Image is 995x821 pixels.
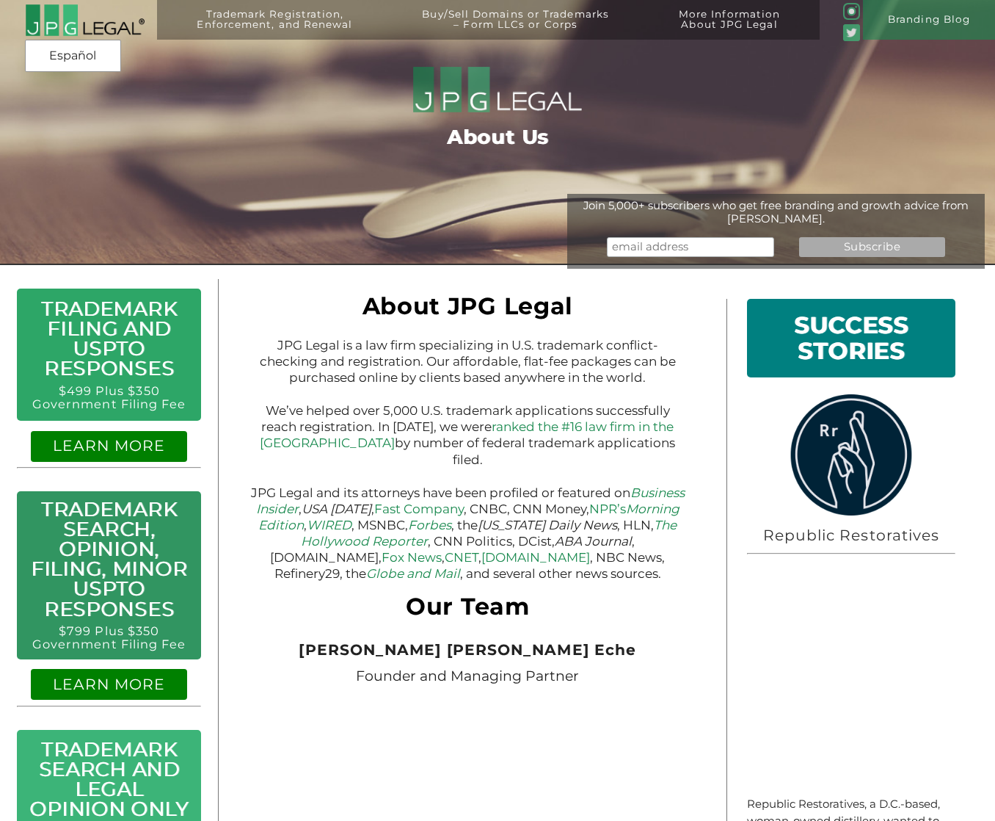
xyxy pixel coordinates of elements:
[478,518,617,532] em: [US_STATE] Daily News
[555,534,632,549] em: ABA Journal
[41,297,177,380] a: Trademark Filing and USPTO Responses
[356,668,579,684] span: Founder and Managing Partner
[299,640,636,659] span: [PERSON_NAME] [PERSON_NAME] Eche
[757,308,946,367] h1: SUCCESS STORIES
[29,737,188,821] a: Trademark Search and Legal Opinion Only
[649,9,810,48] a: More InformationAbout JPG Legal
[249,599,687,621] h1: Our Team
[408,518,451,532] a: Forbes
[249,485,687,582] p: JPG Legal and its attorneys have been profiled or featured on , , , CNBC, CNN Money, , , MSNBC, ,...
[258,502,679,532] em: Morning Edition
[249,402,687,467] p: We’ve helped over 5,000 U.S. trademark applications successfully reach registration. In [DATE], w...
[258,502,679,532] a: NPR’sMorning Edition
[29,43,117,69] a: Español
[763,526,940,544] span: Republic Restoratives
[787,394,916,516] img: rrlogo.png
[302,502,371,516] em: USA [DATE]
[307,518,351,532] a: WIRED
[53,436,166,455] a: LEARN MORE
[607,237,774,257] input: email address
[249,337,687,386] p: JPG Legal is a law firm specializing in U.S. trademark conflict-checking and registration. Our af...
[366,566,460,581] a: Globe and Mail
[260,419,674,450] a: ranked the #16 law firm in the [GEOGRAPHIC_DATA]
[843,24,860,41] img: Twitter_Social_Icon_Rounded_Square_Color-mid-green3-90.png
[843,3,860,20] img: glyph-logo_May2016-green3-90.png
[167,9,382,48] a: Trademark Registration,Enforcement, and Renewal
[256,485,685,516] a: Business Insider
[32,623,186,651] a: $799 Plus $350 Government Filing Fee
[301,518,677,549] a: The Hollywood Reporter
[567,199,985,225] div: Join 5,000+ subscribers who get free branding and growth advice from [PERSON_NAME].
[799,237,945,257] input: Subscribe
[393,9,639,48] a: Buy/Sell Domains or Trademarks– Form LLCs or Corps
[382,550,442,565] a: Fox News
[249,299,687,320] h1: About JPG Legal
[374,502,464,516] a: Fast Company
[32,383,186,411] a: $499 Plus $350 Government Filing Fee
[481,550,590,565] a: [DOMAIN_NAME]
[53,675,166,693] a: LEARN MORE
[445,550,478,565] a: CNET
[31,497,187,621] a: Trademark Search, Opinion, Filing, Minor USPTO Responses
[25,4,145,36] img: 2016-logo-black-letters-3-r.png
